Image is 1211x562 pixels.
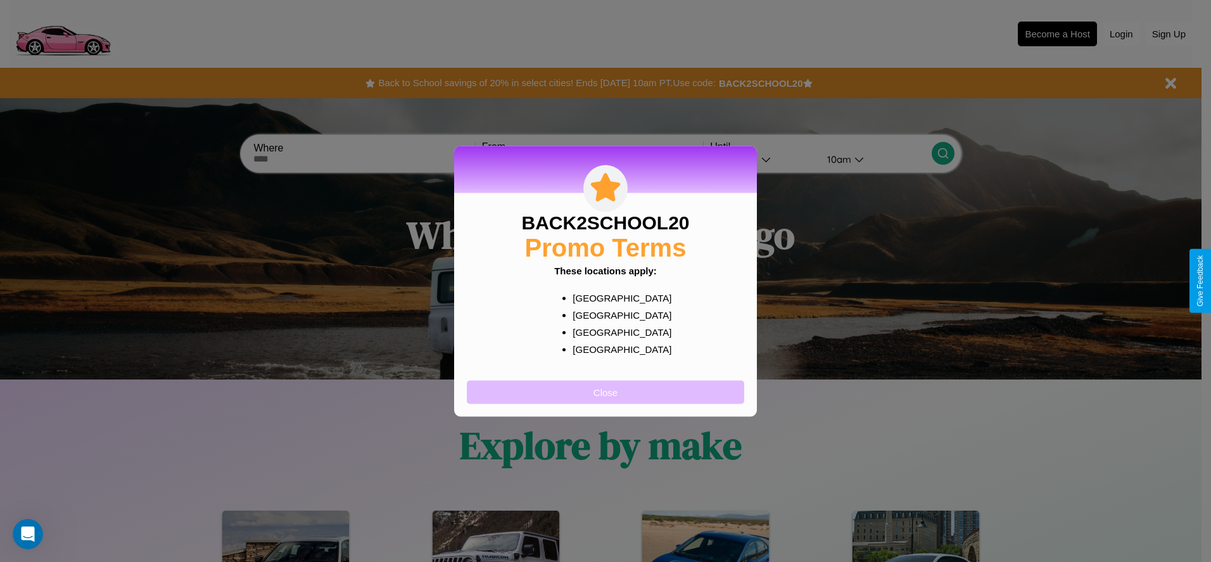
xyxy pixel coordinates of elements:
h2: Promo Terms [525,233,687,262]
p: [GEOGRAPHIC_DATA] [573,323,663,340]
p: [GEOGRAPHIC_DATA] [573,340,663,357]
iframe: Intercom live chat [13,519,43,549]
p: [GEOGRAPHIC_DATA] [573,289,663,306]
p: [GEOGRAPHIC_DATA] [573,306,663,323]
h3: BACK2SCHOOL20 [521,212,689,233]
div: Give Feedback [1196,255,1205,307]
button: Close [467,380,744,404]
b: These locations apply: [554,265,657,276]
